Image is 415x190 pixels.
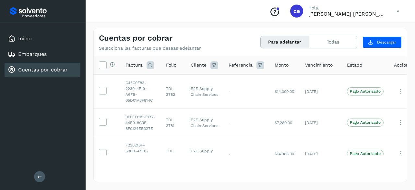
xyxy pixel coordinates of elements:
button: Para adelantar [261,36,309,48]
span: Descargar [377,39,396,45]
span: Factura [125,62,143,69]
td: E2E Supply Chain Services [185,74,223,108]
a: Embarques [18,51,47,57]
div: Inicio [5,32,80,46]
td: - [223,74,269,108]
td: [DATE] [300,137,342,171]
span: Estado [347,62,362,69]
td: $14,388.00 [269,137,300,171]
a: Cuentas por cobrar [18,67,68,73]
td: E2E Supply Chain Services [185,137,223,171]
td: TDL 3710 [161,137,185,171]
span: Folio [166,62,176,69]
p: Pago Autorizado [350,120,381,125]
div: Cuentas por cobrar [5,63,80,77]
td: TDL 3781 [161,108,185,137]
p: Selecciona las facturas que deseas adelantar [99,45,201,51]
td: [DATE] [300,74,342,108]
span: Acciones [394,62,414,69]
span: Referencia [229,62,253,69]
span: Cliente [191,62,207,69]
p: Pago Autorizado [350,151,381,156]
p: Pago Autorizado [350,89,381,94]
td: [DATE] [300,108,342,137]
td: $14,000.00 [269,74,300,108]
span: Monto [275,62,289,69]
td: 0FFEF615-F177-44E9-8C3E-8F0124EE327E [120,108,161,137]
td: - [223,137,269,171]
p: Proveedores [22,14,78,18]
h4: Cuentas por cobrar [99,33,172,43]
td: TDL 3782 [161,74,185,108]
button: Descargar [362,36,402,48]
td: $7,280.00 [269,108,300,137]
div: Embarques [5,47,80,61]
td: E2E Supply Chain Services [185,108,223,137]
td: C45C0F83-2230-4F19-A6FB-05D01A6F814C [120,74,161,108]
td: F236216F-698D-47E0-8D39-88ADE95399E3 [120,137,161,171]
button: Todas [309,36,357,48]
td: - [223,108,269,137]
a: Inicio [18,35,32,42]
span: Vencimiento [305,62,333,69]
p: claudia elena garcia valentin [308,11,386,17]
p: Hola, [308,5,386,11]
